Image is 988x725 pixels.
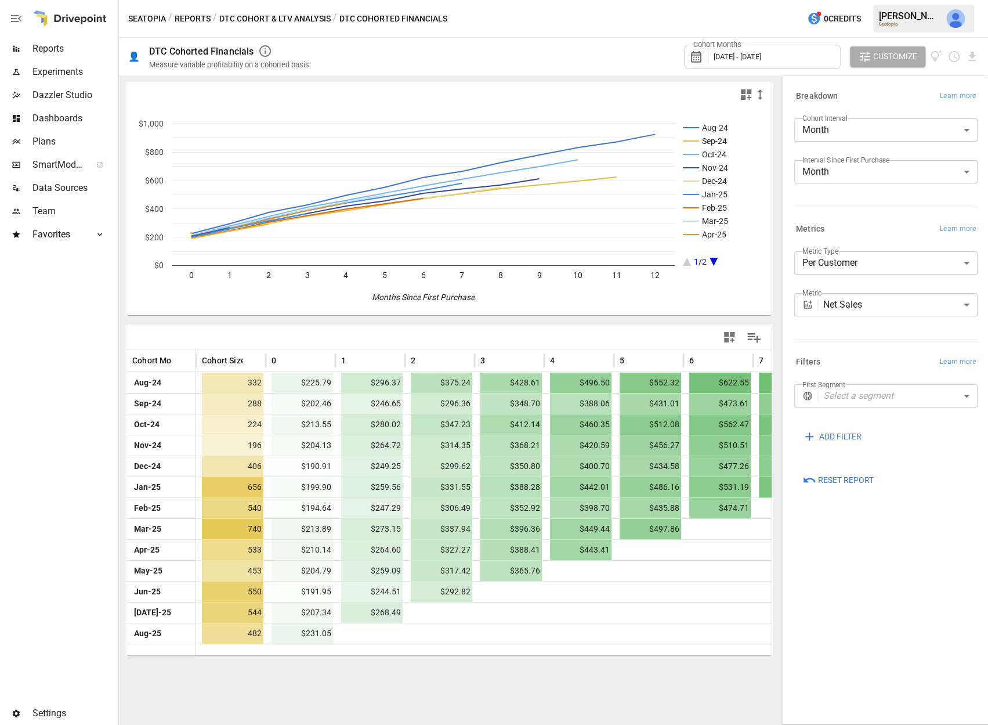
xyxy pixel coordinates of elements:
[689,394,751,414] span: $473.61
[411,456,472,477] span: $299.62
[202,414,263,435] span: 224
[272,498,333,518] span: $194.64
[411,477,472,497] span: $331.55
[411,394,472,414] span: $296.36
[794,470,882,491] button: Reset Report
[550,414,611,435] span: $460.35
[272,394,333,414] span: $202.46
[480,435,542,456] span: $368.21
[305,270,310,280] text: 3
[689,456,751,477] span: $477.26
[272,561,333,581] span: $204.79
[411,498,472,518] span: $306.49
[796,90,838,103] h6: Breakdown
[272,414,333,435] span: $213.55
[372,293,476,302] text: Months Since First Purchase
[347,352,363,369] button: Sort
[940,223,976,235] span: Learn more
[132,456,162,477] span: Dec-24
[341,477,403,497] span: $259.56
[333,12,337,26] div: /
[202,373,263,393] span: 332
[550,373,611,393] span: $496.50
[802,246,838,256] label: Metric Type
[341,394,403,414] span: $246.65
[341,435,403,456] span: $264.72
[341,519,403,539] span: $273.15
[759,435,820,456] span: $541.03
[486,352,502,369] button: Sort
[132,355,184,366] span: Cohort Month
[411,414,472,435] span: $347.23
[620,456,681,477] span: $434.58
[759,477,820,497] span: $581.21
[702,136,727,146] text: Sep-24
[824,12,861,26] span: 0 Credits
[759,414,820,435] span: $610.13
[480,394,542,414] span: $348.70
[154,261,164,270] text: $0
[126,106,772,315] svg: A chart.
[689,435,751,456] span: $510.51
[759,355,763,366] span: 7
[132,435,163,456] span: Nov-24
[620,355,624,366] span: 5
[411,435,472,456] span: $314.35
[219,12,331,26] button: DTC Cohort & LTV Analysis
[272,582,333,602] span: $191.95
[689,414,751,435] span: $562.47
[132,582,162,602] span: Jun-25
[480,498,542,518] span: $352.92
[625,352,642,369] button: Sort
[759,373,820,393] span: $665.24
[341,355,346,366] span: 1
[480,561,542,581] span: $365.76
[794,160,978,183] div: Month
[620,498,681,518] span: $435.88
[32,158,84,172] span: SmartModel
[202,498,263,518] span: 540
[765,352,781,369] button: Sort
[794,251,978,275] div: Per Customer
[202,519,263,539] span: 740
[32,706,116,720] span: Settings
[341,561,403,581] span: $259.09
[132,623,163,644] span: Aug-25
[550,540,611,560] span: $443.41
[132,561,164,581] span: May-25
[202,394,263,414] span: 288
[573,270,582,280] text: 10
[480,540,542,560] span: $388.41
[132,414,161,435] span: Oct-24
[202,582,263,602] span: 550
[879,10,939,21] div: [PERSON_NAME]
[145,176,164,185] text: $600
[132,519,163,539] span: Mar-25
[689,355,694,366] span: 6
[382,270,387,280] text: 5
[741,324,767,351] button: Manage Columns
[620,477,681,497] span: $486.16
[939,2,972,35] button: Derek Yimoyines
[480,456,542,477] span: $350.80
[272,456,333,477] span: $190.91
[480,414,542,435] span: $412.14
[244,352,260,369] button: Sort
[272,540,333,560] span: $210.14
[620,435,681,456] span: $456.27
[689,498,751,518] span: $474.71
[132,477,162,497] span: Jan-25
[550,519,611,539] span: $449.44
[879,21,939,27] div: Seatopia
[132,394,163,414] span: Sep-24
[498,270,503,280] text: 8
[149,60,311,69] div: Measure variable profitability on a cohorted basis.
[132,603,173,623] span: [DATE]-25
[411,561,472,581] span: $317.42
[620,373,681,393] span: $552.32
[411,373,472,393] span: $375.24
[272,519,333,539] span: $213.89
[132,540,161,560] span: Apr-25
[343,270,348,280] text: 4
